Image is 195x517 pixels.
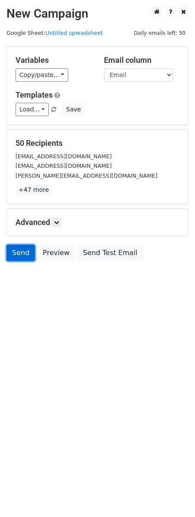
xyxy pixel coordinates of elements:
h5: Variables [16,55,91,65]
a: +47 more [16,185,52,195]
a: Copy/paste... [16,68,68,82]
button: Save [62,103,85,116]
span: Daily emails left: 50 [131,28,189,38]
h5: Email column [104,55,179,65]
a: Untitled spreadsheet [45,30,103,36]
small: [PERSON_NAME][EMAIL_ADDRESS][DOMAIN_NAME] [16,172,157,179]
iframe: Chat Widget [152,476,195,517]
small: [EMAIL_ADDRESS][DOMAIN_NAME] [16,153,112,160]
small: Google Sheet: [6,30,103,36]
h2: New Campaign [6,6,189,21]
a: Templates [16,90,53,99]
a: Preview [37,245,75,261]
a: Load... [16,103,49,116]
h5: Advanced [16,218,179,227]
a: Send [6,245,35,261]
h5: 50 Recipients [16,138,179,148]
small: [EMAIL_ADDRESS][DOMAIN_NAME] [16,163,112,169]
a: Daily emails left: 50 [131,30,189,36]
a: Send Test Email [77,245,143,261]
